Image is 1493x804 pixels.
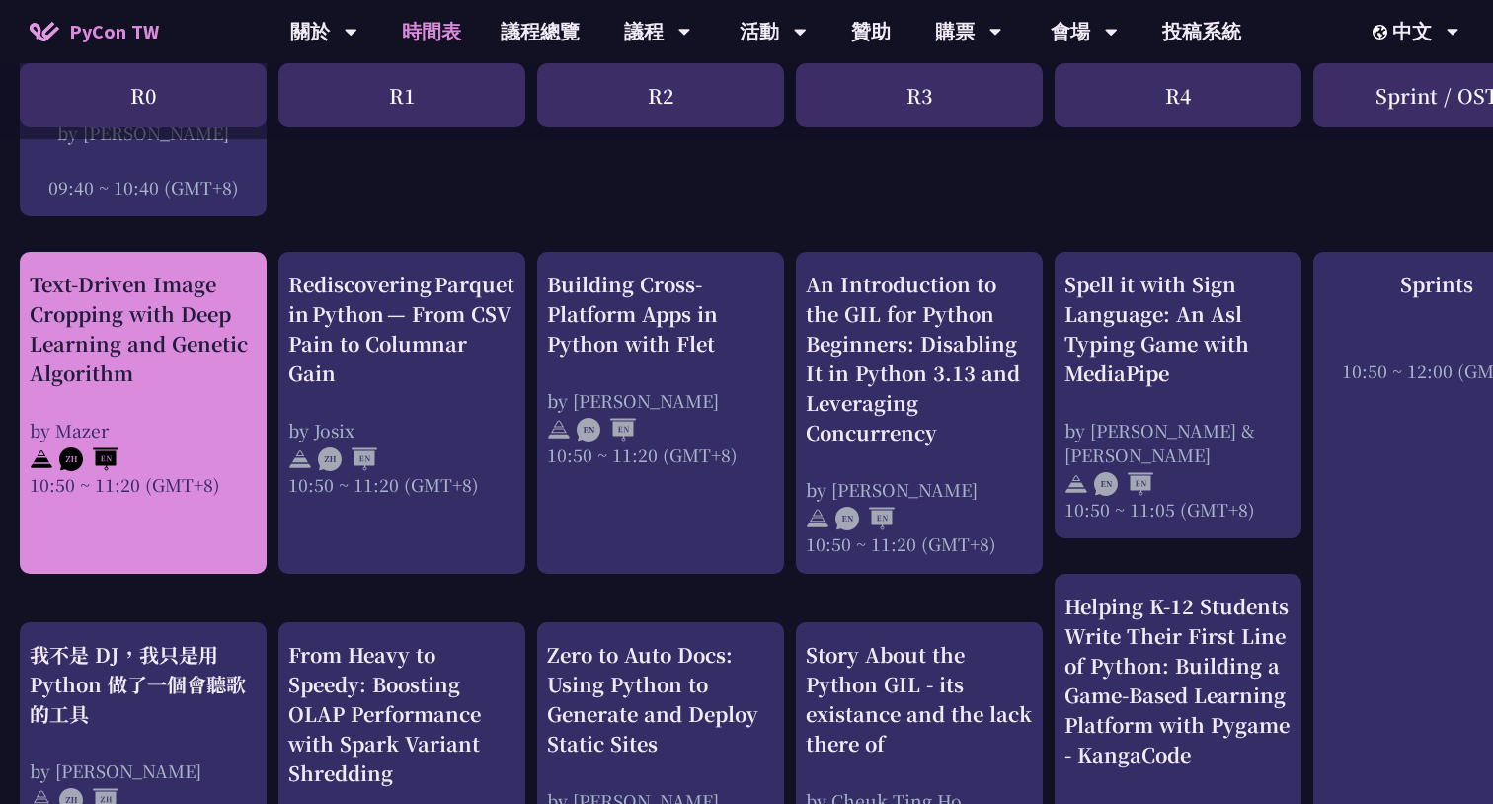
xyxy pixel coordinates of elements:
[288,418,515,442] div: by Josix
[10,7,179,56] a: PyCon TW
[1064,497,1292,522] div: 10:50 ~ 11:05 (GMT+8)
[1373,25,1392,40] img: Locale Icon
[30,175,257,200] div: 09:40 ~ 10:40 (GMT+8)
[1064,472,1088,496] img: svg+xml;base64,PHN2ZyB4bWxucz0iaHR0cDovL3d3dy53My5vcmcvMjAwMC9zdmciIHdpZHRoPSIyNCIgaGVpZ2h0PSIyNC...
[1064,270,1292,522] a: Spell it with Sign Language: An Asl Typing Game with MediaPipe by [PERSON_NAME] & [PERSON_NAME] 1...
[288,270,515,557] a: Rediscovering Parquet in Python — From CSV Pain to Columnar Gain by Josix 10:50 ~ 11:20 (GMT+8)
[806,270,1033,447] div: An Introduction to the GIL for Python Beginners: Disabling It in Python 3.13 and Leveraging Concu...
[796,63,1043,127] div: R3
[806,477,1033,502] div: by [PERSON_NAME]
[1064,418,1292,467] div: by [PERSON_NAME] & [PERSON_NAME]
[547,270,774,557] a: Building Cross-Platform Apps in Python with Flet by [PERSON_NAME] 10:50 ~ 11:20 (GMT+8)
[537,63,784,127] div: R2
[288,472,515,497] div: 10:50 ~ 11:20 (GMT+8)
[288,447,312,471] img: svg+xml;base64,PHN2ZyB4bWxucz0iaHR0cDovL3d3dy53My5vcmcvMjAwMC9zdmciIHdpZHRoPSIyNCIgaGVpZ2h0PSIyNC...
[20,63,267,127] div: R0
[806,507,829,530] img: svg+xml;base64,PHN2ZyB4bWxucz0iaHR0cDovL3d3dy53My5vcmcvMjAwMC9zdmciIHdpZHRoPSIyNCIgaGVpZ2h0PSIyNC...
[547,442,774,467] div: 10:50 ~ 11:20 (GMT+8)
[288,640,515,788] div: From Heavy to Speedy: Boosting OLAP Performance with Spark Variant Shredding
[30,759,257,783] div: by [PERSON_NAME]
[1055,63,1301,127] div: R4
[577,418,636,442] img: ENEN.5a408d1.svg
[835,507,895,530] img: ENEN.5a408d1.svg
[318,447,377,471] img: ZHEN.371966e.svg
[278,63,525,127] div: R1
[288,270,515,388] div: Rediscovering Parquet in Python — From CSV Pain to Columnar Gain
[1094,472,1153,496] img: ENEN.5a408d1.svg
[806,270,1033,557] a: An Introduction to the GIL for Python Beginners: Disabling It in Python 3.13 and Leveraging Concu...
[1064,270,1292,388] div: Spell it with Sign Language: An Asl Typing Game with MediaPipe
[30,22,59,41] img: Home icon of PyCon TW 2025
[30,472,257,497] div: 10:50 ~ 11:20 (GMT+8)
[547,418,571,442] img: svg+xml;base64,PHN2ZyB4bWxucz0iaHR0cDovL3d3dy53My5vcmcvMjAwMC9zdmciIHdpZHRoPSIyNCIgaGVpZ2h0PSIyNC...
[30,270,257,557] a: Text-Driven Image Cropping with Deep Learning and Genetic Algorithm by Mazer 10:50 ~ 11:20 (GMT+8)
[547,388,774,413] div: by [PERSON_NAME]
[59,447,118,471] img: ZHEN.371966e.svg
[547,270,774,359] div: Building Cross-Platform Apps in Python with Flet
[30,418,257,442] div: by Mazer
[547,640,774,759] div: Zero to Auto Docs: Using Python to Generate and Deploy Static Sites
[30,270,257,388] div: Text-Driven Image Cropping with Deep Learning and Genetic Algorithm
[69,17,159,46] span: PyCon TW
[30,640,257,729] div: 我不是 DJ，我只是用 Python 做了一個會聽歌的工具
[806,531,1033,556] div: 10:50 ~ 11:20 (GMT+8)
[806,640,1033,759] div: Story About the Python GIL - its existance and the lack there of
[1064,592,1292,769] div: Helping K-12 Students Write Their First Line of Python: Building a Game-Based Learning Platform w...
[30,447,53,471] img: svg+xml;base64,PHN2ZyB4bWxucz0iaHR0cDovL3d3dy53My5vcmcvMjAwMC9zdmciIHdpZHRoPSIyNCIgaGVpZ2h0PSIyNC...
